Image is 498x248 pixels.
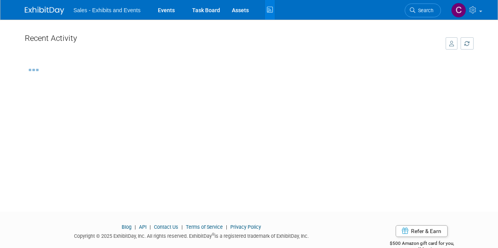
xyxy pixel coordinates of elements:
[186,224,223,230] a: Terms of Service
[133,224,138,230] span: |
[154,224,178,230] a: Contact Us
[139,224,146,230] a: API
[25,29,438,50] div: Recent Activity
[224,224,229,230] span: |
[451,3,466,18] img: Christine Lurz
[122,224,131,230] a: Blog
[415,7,433,13] span: Search
[25,7,64,15] img: ExhibitDay
[212,232,215,237] sup: ®
[148,224,153,230] span: |
[29,69,39,71] img: loading...
[74,7,141,13] span: Sales - Exhibits and Events
[230,224,261,230] a: Privacy Policy
[180,224,185,230] span: |
[25,231,359,240] div: Copyright © 2025 ExhibitDay, Inc. All rights reserved. ExhibitDay is a registered trademark of Ex...
[405,4,441,17] a: Search
[396,225,448,237] a: Refer & Earn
